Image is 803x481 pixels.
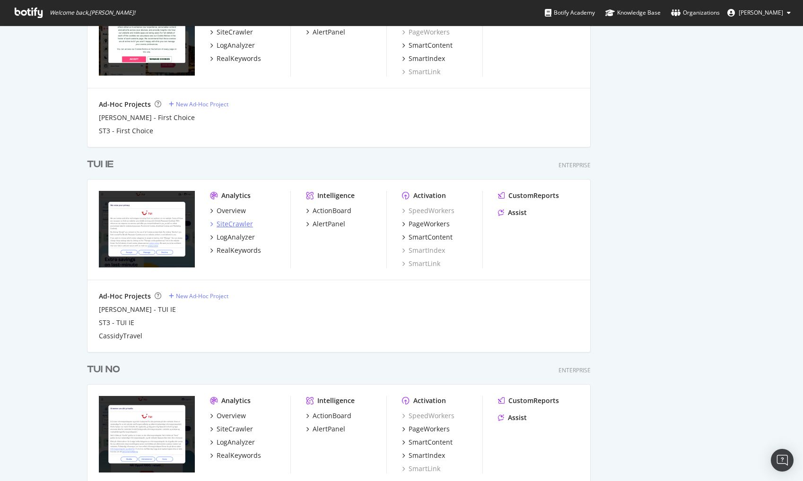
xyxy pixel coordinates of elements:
div: SmartIndex [409,451,445,460]
a: CustomReports [498,396,559,405]
div: Enterprise [559,161,591,169]
div: CustomReports [508,396,559,405]
a: SpeedWorkers [402,206,454,215]
a: LogAnalyzer [210,438,255,447]
a: New Ad-Hoc Project [169,292,228,300]
a: SiteCrawler [210,219,253,229]
div: Ad-Hoc Projects [99,100,151,109]
a: SiteCrawler [210,424,253,434]
div: Analytics [221,191,251,200]
div: Overview [217,411,246,421]
a: Assist [498,208,527,217]
span: Welcome back, [PERSON_NAME] ! [50,9,135,17]
a: Overview [210,411,246,421]
a: SmartIndex [402,451,445,460]
a: ST3 - First Choice [99,126,153,136]
div: SmartContent [409,41,453,50]
a: Overview [210,206,246,215]
a: AlertPanel [306,219,345,229]
div: Activation [413,396,446,405]
a: Assist [498,413,527,422]
a: RealKeywords [210,451,261,460]
a: SmartIndex [402,246,445,255]
a: [PERSON_NAME] - TUI IE [99,305,176,314]
a: TUI NO [87,363,124,377]
a: SmartLink [402,259,440,268]
div: New Ad-Hoc Project [176,292,228,300]
div: Open Intercom Messenger [771,449,794,472]
a: SmartLink [402,464,440,473]
div: Enterprise [559,366,591,374]
div: SmartContent [409,438,453,447]
a: CassidyTravel [99,331,142,341]
a: New Ad-Hoc Project [169,100,228,108]
div: Overview [217,206,246,215]
div: ActionBoard [313,411,351,421]
a: ActionBoard [306,206,351,215]
div: AlertPanel [313,27,345,37]
a: ActionBoard [306,411,351,421]
div: New Ad-Hoc Project [176,100,228,108]
a: SmartContent [402,41,453,50]
div: Intelligence [317,191,355,200]
img: tui.no [99,396,195,472]
a: LogAnalyzer [210,41,255,50]
div: SmartIndex [409,54,445,63]
a: SmartContent [402,438,453,447]
div: TUI NO [87,363,120,377]
div: RealKeywords [217,246,261,255]
div: Analytics [221,396,251,405]
a: AlertPanel [306,424,345,434]
a: CustomReports [498,191,559,200]
div: SiteCrawler [217,27,253,37]
div: Assist [508,413,527,422]
div: SiteCrawler [217,219,253,229]
div: SiteCrawler [217,424,253,434]
img: tuiholidays.ie [99,191,195,267]
div: PageWorkers [409,424,450,434]
a: PageWorkers [402,424,450,434]
a: RealKeywords [210,54,261,63]
div: Activation [413,191,446,200]
div: PageWorkers [409,219,450,229]
div: Organizations [671,8,720,17]
div: Assist [508,208,527,217]
a: SmartIndex [402,54,445,63]
div: LogAnalyzer [217,232,255,242]
div: Ad-Hoc Projects [99,292,151,301]
div: SmartContent [409,232,453,242]
div: Botify Academy [545,8,595,17]
a: PageWorkers [402,27,450,37]
a: TUI IE [87,158,117,172]
div: ActionBoard [313,206,351,215]
span: Chris Maycock [739,9,783,17]
div: LogAnalyzer [217,438,255,447]
div: TUI IE [87,158,113,172]
a: [PERSON_NAME] - First Choice [99,113,195,122]
div: RealKeywords [217,54,261,63]
div: RealKeywords [217,451,261,460]
div: LogAnalyzer [217,41,255,50]
div: CustomReports [508,191,559,200]
a: RealKeywords [210,246,261,255]
a: LogAnalyzer [210,232,255,242]
a: SmartLink [402,67,440,77]
a: SiteCrawler [210,27,253,37]
a: SmartContent [402,232,453,242]
a: ST3 - TUI IE [99,318,134,327]
a: AlertPanel [306,27,345,37]
a: SpeedWorkers [402,411,454,421]
div: AlertPanel [313,219,345,229]
div: Intelligence [317,396,355,405]
div: AlertPanel [313,424,345,434]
